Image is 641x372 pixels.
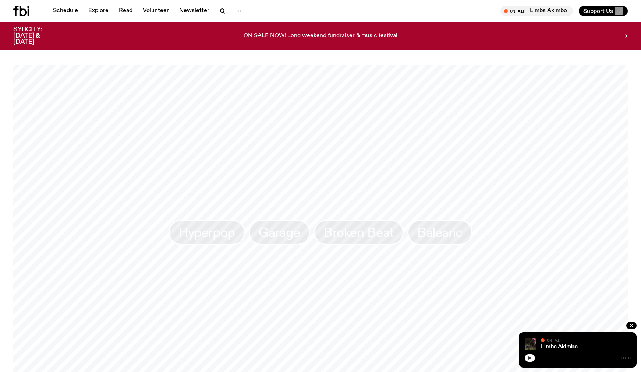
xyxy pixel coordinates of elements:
[541,344,578,350] a: Limbs Akimbo
[244,33,397,39] p: ON SALE NOW! Long weekend fundraiser & music festival
[583,8,613,14] span: Support Us
[138,6,173,16] a: Volunteer
[84,6,113,16] a: Explore
[324,225,394,240] span: Broken Beat
[547,338,562,343] span: On Air
[13,27,60,45] h3: SYDCITY: [DATE] & [DATE]
[175,6,214,16] a: Newsletter
[314,220,404,245] a: Broken Beat
[417,225,463,240] span: Balearic
[114,6,137,16] a: Read
[500,6,573,16] button: On AirLimbs Akimbo
[579,6,628,16] button: Support Us
[249,220,310,245] a: Garage
[525,338,536,350] img: Jackson sits at an outdoor table, legs crossed and gazing at a black and brown dog also sitting a...
[49,6,82,16] a: Schedule
[407,220,472,245] a: Balearic
[259,225,300,240] span: Garage
[178,225,235,240] span: Hyperpop
[169,220,245,245] a: Hyperpop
